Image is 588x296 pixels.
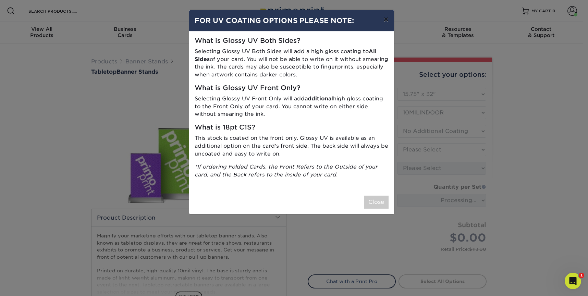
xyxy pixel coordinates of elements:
h5: What is Glossy UV Both Sides? [195,37,389,45]
iframe: Intercom live chat [565,273,581,289]
h5: What is 18pt C1S? [195,124,389,132]
strong: additional [305,95,333,102]
h5: What is Glossy UV Front Only? [195,84,389,92]
button: × [378,10,394,29]
p: This stock is coated on the front only. Glossy UV is available as an additional option on the car... [195,134,389,158]
button: Close [364,196,389,209]
span: 1 [579,273,584,278]
p: Selecting Glossy UV Front Only will add high gloss coating to the Front Only of your card. You ca... [195,95,389,118]
strong: All Sides [195,48,377,62]
i: *If ordering Folded Cards, the Front Refers to the Outside of your card, and the Back refers to t... [195,163,378,178]
p: Selecting Glossy UV Both Sides will add a high gloss coating to of your card. You will not be abl... [195,48,389,79]
h4: FOR UV COATING OPTIONS PLEASE NOTE: [195,15,389,26]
